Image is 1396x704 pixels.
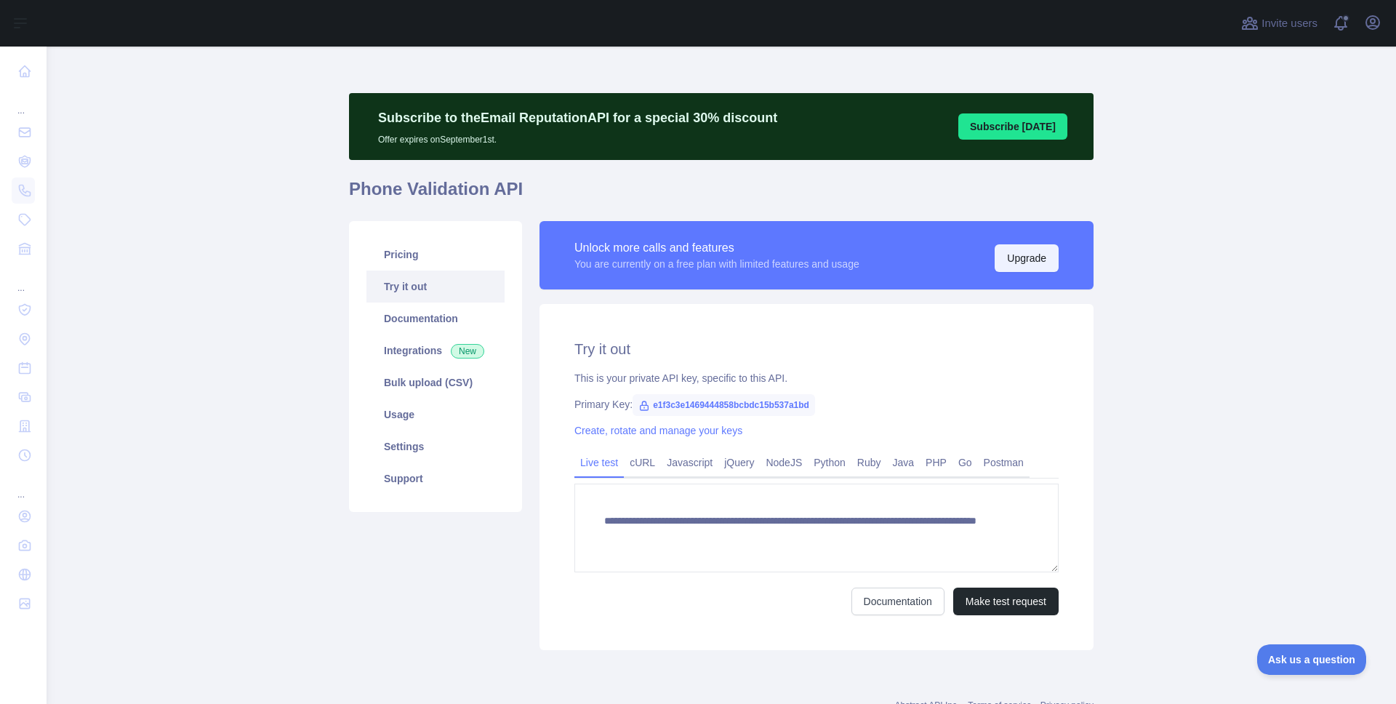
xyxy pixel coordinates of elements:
[451,344,484,359] span: New
[12,471,35,500] div: ...
[574,339,1059,359] h2: Try it out
[851,451,887,474] a: Ruby
[1257,644,1367,675] iframe: Toggle Customer Support
[995,244,1059,272] button: Upgrade
[953,588,1059,615] button: Make test request
[1261,15,1317,32] span: Invite users
[808,451,851,474] a: Python
[851,588,944,615] a: Documentation
[887,451,920,474] a: Java
[1238,12,1320,35] button: Invite users
[574,257,859,271] div: You are currently on a free plan with limited features and usage
[624,451,661,474] a: cURL
[12,87,35,116] div: ...
[958,113,1067,140] button: Subscribe [DATE]
[952,451,978,474] a: Go
[366,431,505,463] a: Settings
[978,451,1030,474] a: Postman
[349,177,1094,212] h1: Phone Validation API
[366,463,505,495] a: Support
[574,425,742,436] a: Create, rotate and manage your keys
[633,394,815,416] span: e1f3c3e1469444858bcbdc15b537a1bd
[718,451,760,474] a: jQuery
[378,108,777,128] p: Subscribe to the Email Reputation API for a special 30 % discount
[378,128,777,145] p: Offer expires on September 1st.
[920,451,952,474] a: PHP
[574,451,624,474] a: Live test
[366,271,505,303] a: Try it out
[366,303,505,335] a: Documentation
[366,399,505,431] a: Usage
[366,335,505,367] a: Integrations New
[366,239,505,271] a: Pricing
[661,451,718,474] a: Javascript
[12,265,35,294] div: ...
[366,367,505,399] a: Bulk upload (CSV)
[574,239,859,257] div: Unlock more calls and features
[574,397,1059,412] div: Primary Key:
[760,451,808,474] a: NodeJS
[574,371,1059,385] div: This is your private API key, specific to this API.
